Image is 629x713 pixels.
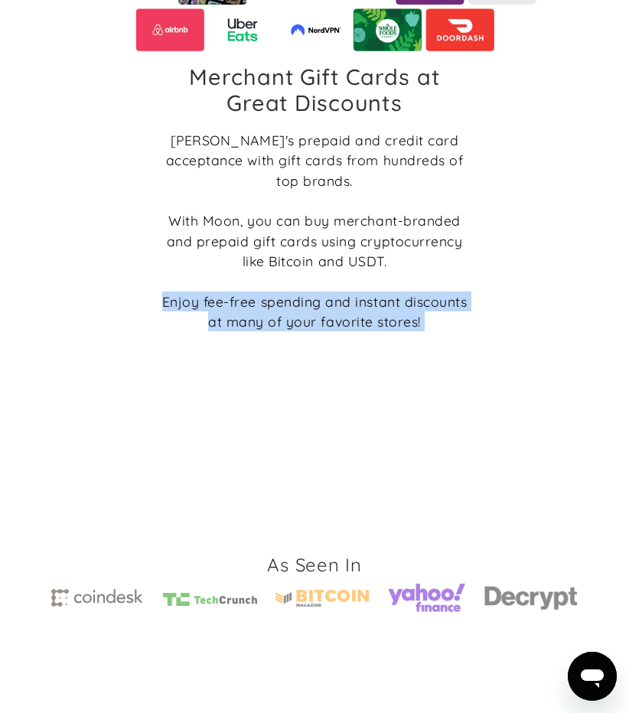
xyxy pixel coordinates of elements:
iframe: Button to launch messaging window [568,652,617,701]
h3: As Seen In [267,552,361,578]
img: yahoo finance [387,576,465,620]
img: Bitcoin magazine [275,590,369,607]
img: decrypt [484,583,578,613]
img: Coindesk [51,589,145,607]
div: [PERSON_NAME]'s prepaid and credit card acceptance with gift cards from hundreds of top brands. W... [161,130,468,332]
h2: Merchant Gift Cards at Great Discounts [161,63,468,116]
img: TechCrunch [163,593,256,606]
